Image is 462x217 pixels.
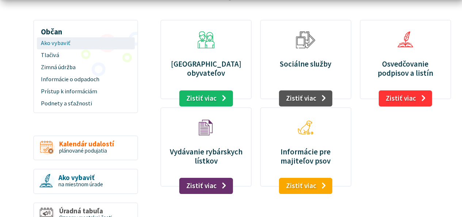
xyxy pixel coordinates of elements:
[33,169,138,194] a: Ako vybaviť na miestnom úrade
[279,90,332,106] a: Zistiť viac
[169,59,243,78] p: [GEOGRAPHIC_DATA] obyvateľov
[169,147,243,165] p: Vydávanie rybárskych lístkov
[179,90,233,106] a: Zistiť viac
[37,74,135,86] a: Informácie o odpadoch
[279,178,332,194] a: Zistiť viac
[41,74,130,86] span: Informácie o odpadoch
[59,140,114,148] span: Kalendár udalostí
[41,49,130,61] span: Tlačivá
[37,86,135,98] a: Prístup k informáciám
[369,59,442,78] p: Osvedčovanie podpisov a listín
[37,97,135,109] a: Podnety a sťažnosti
[59,207,112,215] span: Úradná tabuľa
[41,61,130,74] span: Zimná údržba
[269,59,342,68] p: Sociálne služby
[37,22,135,37] h3: Občan
[58,174,103,182] span: Ako vybaviť
[37,37,135,49] a: Ako vybaviť
[41,37,130,49] span: Ako vybaviť
[58,181,103,188] span: na miestnom úrade
[59,147,107,154] span: plánované podujatia
[269,147,342,165] p: Informácie pre majiteľov psov
[41,86,130,98] span: Prístup k informáciám
[179,178,233,194] a: Zistiť viac
[41,97,130,109] span: Podnety a sťažnosti
[37,61,135,74] a: Zimná údržba
[378,90,432,106] a: Zistiť viac
[37,49,135,61] a: Tlačivá
[33,135,138,161] a: Kalendár udalostí plánované podujatia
